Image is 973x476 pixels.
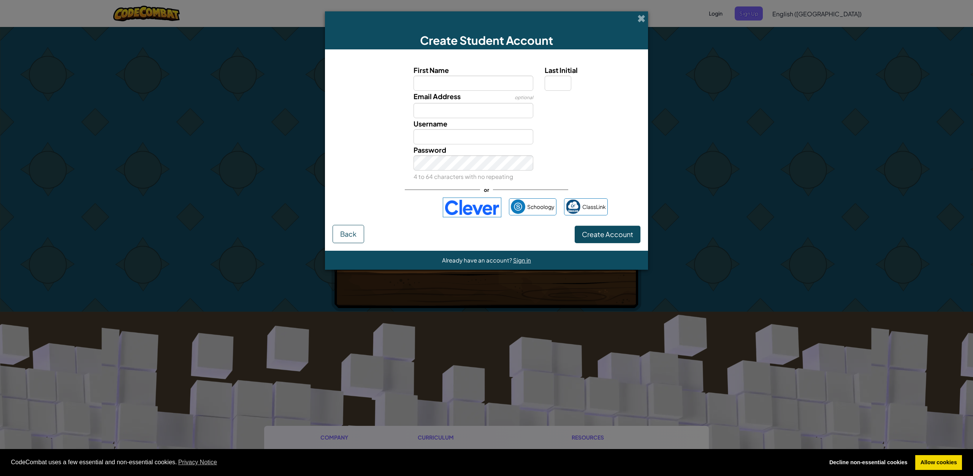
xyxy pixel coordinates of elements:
[582,230,633,239] span: Create Account
[414,119,447,128] span: Username
[511,199,525,214] img: schoology.png
[515,95,533,100] span: optional
[824,455,913,470] a: deny cookies
[414,145,446,154] span: Password
[513,256,531,264] a: Sign in
[340,229,357,238] span: Back
[362,199,439,216] iframe: Sign in with Google Button
[480,184,493,195] span: or
[414,92,461,101] span: Email Address
[915,455,962,470] a: allow cookies
[582,201,606,212] span: ClassLink
[420,33,553,47] span: Create Student Account
[11,457,818,468] span: CodeCombat uses a few essential and non-essential cookies.
[414,173,513,180] small: 4 to 64 characters with no repeating
[527,201,555,212] span: Schoology
[575,226,640,243] button: Create Account
[443,198,501,217] img: clever-logo-blue.png
[177,457,219,468] a: learn more about cookies
[545,66,578,74] span: Last Initial
[333,225,364,243] button: Back
[566,199,580,214] img: classlink-logo-small.png
[414,66,449,74] span: First Name
[442,256,513,264] span: Already have an account?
